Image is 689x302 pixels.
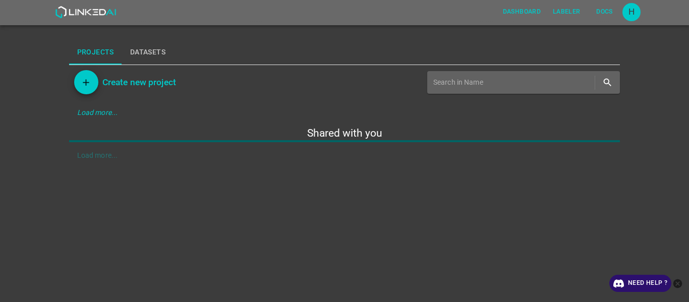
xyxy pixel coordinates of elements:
a: Docs [586,2,622,22]
img: LinkedAI [55,6,116,18]
button: Docs [588,4,620,20]
button: Datasets [122,40,174,65]
button: search [597,72,618,93]
a: Labeler [547,2,586,22]
em: Load more... [77,108,118,116]
div: Load more... [69,103,620,122]
div: H [622,3,641,21]
h5: Shared with you [69,126,620,140]
a: Create new project [98,75,176,89]
button: Labeler [549,4,584,20]
h6: Create new project [102,75,176,89]
a: Dashboard [497,2,547,22]
button: Dashboard [499,4,545,20]
button: close-help [671,275,684,292]
input: Search in Name [433,75,593,90]
a: Need Help ? [609,275,671,292]
button: Projects [69,40,122,65]
button: Open settings [622,3,641,21]
button: Add [74,70,98,94]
